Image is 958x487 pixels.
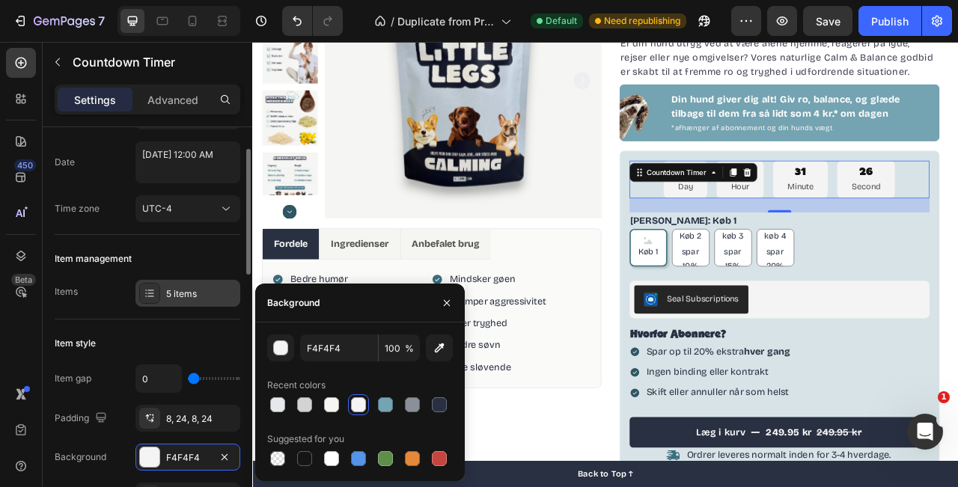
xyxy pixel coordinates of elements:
span: % [405,342,414,355]
span: 1 [938,391,950,403]
div: Background [267,296,320,310]
div: Beta [11,274,36,286]
p: Skift eller annuller når som helst [501,435,684,457]
strong: hver gang [626,387,684,401]
div: Recent colors [267,379,326,392]
span: Need republishing [604,14,680,28]
span: Køb 1 [488,257,519,276]
img: SealSubscriptions.png [498,319,516,337]
div: Item style [55,337,96,350]
div: F4F4F4 [166,451,210,465]
button: Save [803,6,852,36]
div: Time zone [55,202,100,215]
span: Save [816,15,840,28]
p: 7 [98,12,105,30]
div: 8, 24, 8, 24 [166,412,237,426]
p: Settings [74,92,116,108]
input: Auto [136,365,181,392]
p: Din hund giver dig alt! Giv ro, balance, og glæde tilbage til dem fra så lidt som 4 kr.* om dagen [533,64,855,100]
span: Default [546,14,577,28]
span: / [391,13,394,29]
span: Køb 2 spar 10% [534,238,581,295]
span: Duplicate from Product Page - [DATE] 15:41:40 [397,13,495,29]
button: UTC-4 [135,195,240,222]
div: 26 [762,157,799,174]
p: Hour [608,174,632,193]
p: Countdown Timer [73,53,234,71]
p: Day [541,174,561,193]
legend: [PERSON_NAME]: Køb 1 [480,217,618,238]
div: Item management [55,252,132,266]
p: Second [762,174,799,193]
div: Publish [871,13,909,29]
div: Undo/Redo [282,6,343,36]
div: Date [55,156,75,169]
div: Item gap [55,372,91,385]
p: Minute [680,174,714,193]
span: køb 3 spar 15% [588,238,635,295]
p: Ingen binding eller kontrakt [501,409,684,431]
div: Items [55,285,78,298]
span: køb 4 spar 20% [642,238,689,295]
span: *afhænger af abonnement og din hunds vægt [533,104,738,114]
iframe: Design area [252,42,958,487]
p: Spar op til 20% ekstra [501,384,684,405]
div: 31 [680,157,714,174]
div: Seal Subscriptions [528,319,619,334]
div: 5 items [166,287,237,301]
div: Background [55,450,106,464]
img: gempages_577003989783020435-6d05ab56-1169-45b3-bfbc-7b493e6f88ea.png [467,58,532,123]
div: 450 [14,159,36,171]
span: UTC-4 [142,203,172,214]
div: Padding [55,408,110,429]
div: Countdown Timer [498,159,581,173]
button: Publish [858,6,921,36]
p: Advanced [147,92,198,108]
strong: Hvorfor Abonnere? [481,363,602,379]
button: 7 [6,6,112,36]
iframe: Intercom live chat [907,414,943,450]
input: Eg: FFFFFF [300,334,378,361]
div: Suggested for you [267,432,344,446]
button: Seal Subscriptions [486,310,631,346]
